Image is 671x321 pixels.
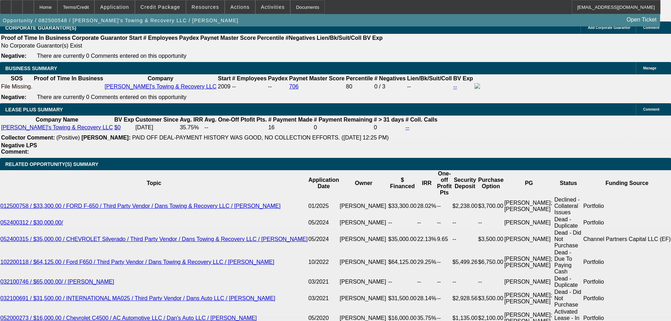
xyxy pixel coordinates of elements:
td: $2,928.56 [452,289,478,308]
td: Portfolio [583,249,671,275]
a: [PERSON_NAME]'s Towing & Recovery LLC [1,124,113,130]
b: Avg. One-Off Ptofit Pts. [204,117,267,123]
b: Paydex [179,35,199,41]
td: $33,300.00 [388,196,417,216]
td: 0 [373,124,404,131]
th: Status [554,170,583,196]
td: -- [437,216,452,229]
span: Activities [261,4,285,10]
td: -- [478,216,504,229]
span: Comment [643,107,659,111]
td: [PERSON_NAME]; [PERSON_NAME] [504,249,554,275]
a: 032100691 / $31,500.00 / INTERNATIONAL MA025 / Third Party Vendor / Dans Auto LLC / [PERSON_NAME] [0,295,275,301]
button: Actions [225,0,255,14]
a: 052400312 / $30,000.00/ [0,220,63,226]
b: Company Name [36,117,78,123]
td: 01/2025 [308,196,339,216]
td: [PERSON_NAME]; [PERSON_NAME] [504,289,554,308]
td: $3,700.00 [478,196,504,216]
a: 052000273 / $16,000.00 / Chevrolet C4500 / AC Automotive LLC / Dan's Auto LLC / [PERSON_NAME] [0,315,257,321]
td: -- [268,83,288,91]
span: Manage [643,66,656,70]
td: 28.02% [417,196,436,216]
td: Dead - Did Not Purchase [554,229,583,249]
span: Credit Package [141,4,180,10]
b: Company [148,75,173,81]
a: [PERSON_NAME]'s Towing & Recovery LLC [105,84,217,89]
td: -- [478,275,504,289]
td: Declined - Collateral Issues [554,196,583,216]
b: # Payment Made [268,117,312,123]
th: Funding Source [583,170,671,196]
b: Paynet Master Score [200,35,256,41]
b: Customer Since [136,117,179,123]
th: Security Deposit [452,170,478,196]
td: [PERSON_NAME] [504,229,554,249]
img: facebook-icon.png [474,83,480,89]
th: Purchase Option [478,170,504,196]
b: Negative LPS Comment: [1,142,37,155]
div: File Missing. [1,84,32,90]
td: Portfolio [583,216,671,229]
b: Corporate Guarantor [72,35,128,41]
th: Owner [340,170,388,196]
td: 16 [268,124,313,131]
th: One-off Profit Pts [437,170,452,196]
td: 22.13% [417,229,436,249]
td: Channel Partners Capital LLC (EF) [583,229,671,249]
td: -- [437,249,452,275]
th: Proof of Time In Business [33,75,104,82]
span: (Positive) [56,135,80,141]
span: Opportunity / 082500548 / [PERSON_NAME]'s Towing & Recovery LLC / [PERSON_NAME] [3,18,238,23]
button: Application [95,0,134,14]
span: Resources [192,4,219,10]
td: [PERSON_NAME] [340,216,388,229]
td: -- [388,216,417,229]
b: Negative: [1,94,26,100]
b: # Coll. Calls [405,117,437,123]
span: PAID OFF DEAL-PAYMENT HISTORY WAS GOOD, NO COLLECTION EFFORTS. ([DATE] 12:25 PM) [132,135,389,141]
td: 05/2024 [308,216,339,229]
b: Avg. IRR [180,117,203,123]
span: There are currently 0 Comments entered on this opportunity [37,94,186,100]
td: Portfolio [583,289,671,308]
b: # > 31 days [374,117,404,123]
td: Dead - Duplicate [554,275,583,289]
span: BUSINESS SUMMARY [5,66,57,71]
b: # Negatives [374,75,406,81]
span: Comment [643,26,659,30]
td: $2,238.00 [452,196,478,216]
b: [PERSON_NAME]: [81,135,131,141]
a: -- [405,124,409,130]
td: $6,750.00 [478,249,504,275]
td: -- [452,216,478,229]
b: Percentile [346,75,373,81]
td: 29.25% [417,249,436,275]
span: LEASE PLUS SUMMARY [5,107,63,112]
td: -- [417,216,436,229]
b: Negative: [1,53,26,59]
a: 706 [289,84,299,89]
td: Dead - Due To Paying Cash [554,249,583,275]
td: 2009 [218,83,231,91]
td: Portfolio [583,275,671,289]
div: 0 / 3 [374,84,406,90]
td: -- [437,196,452,216]
b: Lien/Bk/Suit/Coll [407,75,452,81]
b: BV Exp [114,117,134,123]
td: [PERSON_NAME] [340,249,388,275]
td: $31,500.00 [388,289,417,308]
td: No Corporate Guarantor(s) Exist [1,42,386,49]
td: -- [204,124,267,131]
td: 03/2021 [308,275,339,289]
b: Paydex [268,75,288,81]
th: SOS [1,75,33,82]
td: 10/2022 [308,249,339,275]
b: Percentile [257,35,284,41]
div: 80 [346,84,373,90]
td: [PERSON_NAME] [340,289,388,308]
button: Activities [256,0,290,14]
td: Dead - Duplicate [554,216,583,229]
span: Application [100,4,129,10]
td: 05/2024 [308,229,339,249]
